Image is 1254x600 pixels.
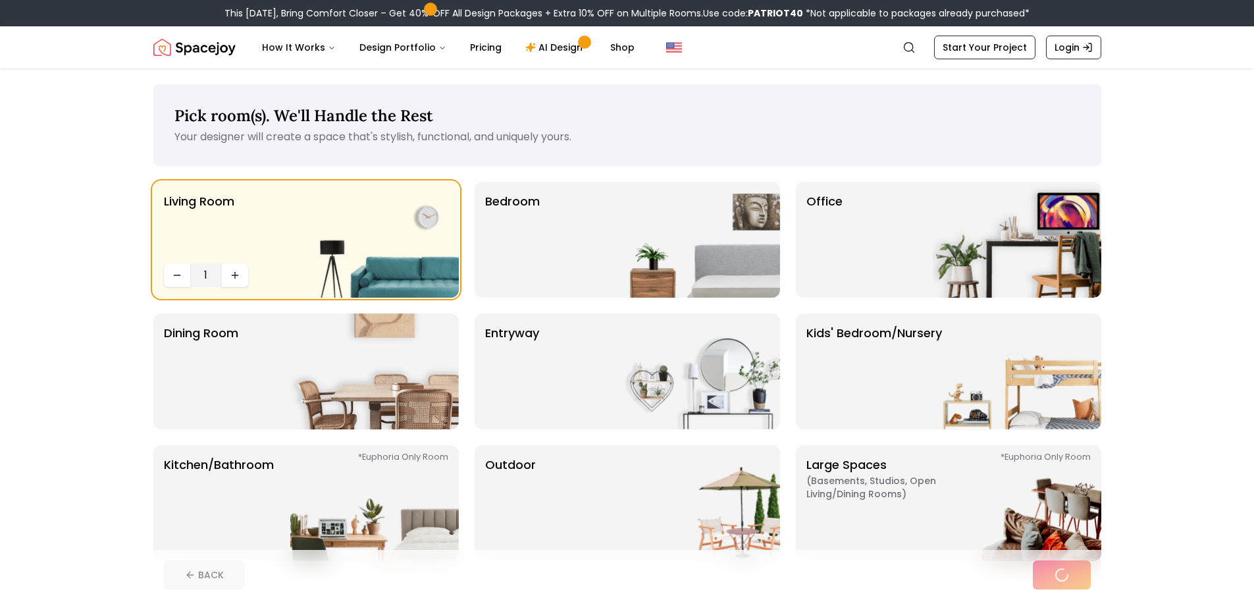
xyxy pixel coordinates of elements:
[1046,36,1101,59] a: Login
[174,105,433,126] span: Pick room(s). We'll Handle the Rest
[349,34,457,61] button: Design Portfolio
[666,40,682,55] img: United States
[290,182,459,298] img: Living Room
[933,314,1101,429] img: Kids' Bedroom/Nursery
[164,456,274,551] p: Kitchen/Bathroom
[164,192,234,258] p: Living Room
[164,263,190,287] button: Decrease quantity
[485,324,539,419] p: entryway
[222,263,248,287] button: Increase quantity
[153,26,1101,68] nav: Global
[748,7,803,20] b: PATRIOT40
[806,456,971,551] p: Large Spaces
[934,36,1035,59] a: Start Your Project
[290,314,459,429] img: Dining Room
[933,445,1101,561] img: Large Spaces *Euphoria Only
[174,129,1080,145] p: Your designer will create a space that's stylish, functional, and uniquely yours.
[290,445,459,561] img: Kitchen/Bathroom *Euphoria Only
[459,34,512,61] a: Pricing
[153,34,236,61] a: Spacejoy
[612,182,780,298] img: Bedroom
[600,34,645,61] a: Shop
[164,324,238,419] p: Dining Room
[703,7,803,20] span: Use code:
[803,7,1030,20] span: *Not applicable to packages already purchased*
[806,474,971,501] span: ( Basements, Studios, Open living/dining rooms )
[251,34,346,61] button: How It Works
[485,456,536,551] p: Outdoor
[612,445,780,561] img: Outdoor
[196,267,217,283] span: 1
[224,7,1030,20] div: This [DATE], Bring Comfort Closer – Get 40% OFF All Design Packages + Extra 10% OFF on Multiple R...
[485,192,540,287] p: Bedroom
[806,192,843,287] p: Office
[251,34,645,61] nav: Main
[515,34,597,61] a: AI Design
[933,182,1101,298] img: Office
[806,324,942,419] p: Kids' Bedroom/Nursery
[153,34,236,61] img: Spacejoy Logo
[612,314,780,429] img: entryway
